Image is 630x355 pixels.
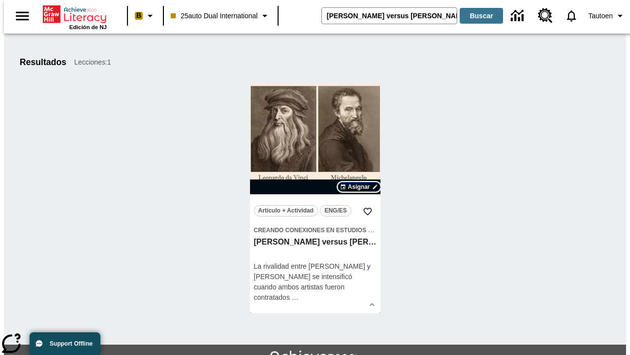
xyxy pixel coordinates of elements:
button: Asignar Elegir fechas [338,182,380,192]
button: Buscar [460,8,503,24]
button: ENG/ES [320,205,351,216]
a: Centro de recursos, Se abrirá en una pestaña nueva. [532,2,559,29]
span: Artículo + Actividad [258,206,314,216]
a: Centro de información [505,2,532,30]
span: Tema: Creando conexiones en Estudios Sociales/Historia universal II [254,225,377,235]
span: Support Offline [50,340,93,347]
span: Asignar [348,182,370,191]
div: lesson details [250,83,380,313]
span: Lecciones : 1 [74,57,111,68]
button: Artículo + Actividad [254,205,318,216]
button: Perfil/Configuración [584,7,630,25]
span: Edición de NJ [69,24,107,30]
button: Abrir el menú lateral [8,1,37,31]
input: Buscar campo [322,8,457,24]
h1: Resultados [20,57,66,68]
span: Creando conexiones en Estudios Sociales [254,227,398,234]
button: Clase: 25auto Dual International, Selecciona una clase [167,7,275,25]
div: Portada [43,3,107,30]
span: 25auto Dual International [171,11,257,21]
span: … [292,293,299,301]
a: Portada [43,4,107,24]
span: B [136,9,141,22]
span: ENG/ES [324,206,346,216]
span: Tautoen [588,11,613,21]
h3: Miguel Ángel versus Leonardo [254,237,377,248]
a: Notificaciones [559,3,584,29]
div: La rivalidad entre [PERSON_NAME] y [PERSON_NAME] se intensificó cuando ambos artistas fueron cont... [254,261,377,303]
button: Boost El color de la clase es melocotón. Cambiar el color de la clase. [131,7,160,25]
button: Support Offline [30,332,100,355]
button: Añadir a mis Favoritas [359,203,377,220]
button: Ver más [365,297,379,312]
